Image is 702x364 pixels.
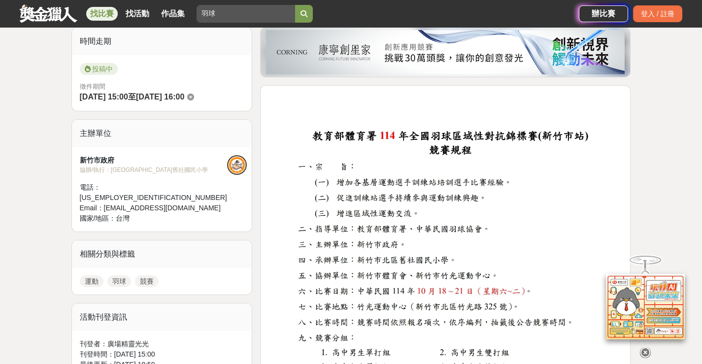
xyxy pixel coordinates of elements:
span: [DATE] 16:00 [136,93,184,101]
a: 辦比賽 [579,5,628,22]
div: 活動刊登資訊 [72,303,252,331]
a: 找比賽 [86,7,118,21]
div: 協辦/執行： [GEOGRAPHIC_DATA]舊社國民小學 [80,165,227,174]
span: 台灣 [116,214,130,222]
span: 徵件期間 [80,83,105,90]
div: 登入 / 註冊 [633,5,682,22]
img: be6ed63e-7b41-4cb8-917a-a53bd949b1b4.png [266,30,625,74]
span: 投稿中 [80,63,118,75]
div: 新竹市政府 [80,155,227,165]
span: 國家/地區： [80,214,116,222]
a: 羽球 [107,275,131,287]
div: 時間走期 [72,28,252,55]
span: [DATE] 15:00 [80,93,128,101]
input: 2025 反詐視界—全國影片競賽 [197,5,295,23]
img: d2146d9a-e6f6-4337-9592-8cefde37ba6b.png [606,274,685,339]
div: 相關分類與標籤 [72,240,252,268]
span: 至 [128,93,136,101]
div: 刊登時間： [DATE] 15:00 [80,349,244,360]
a: 運動 [80,275,103,287]
div: Email： [EMAIL_ADDRESS][DOMAIN_NAME] [80,203,227,213]
div: 電話： [US_EMPLOYER_IDENTIFICATION_NUMBER] [80,182,227,203]
a: 競賽 [135,275,159,287]
a: 找活動 [122,7,153,21]
div: 主辦單位 [72,120,252,147]
div: 刊登者： 廣場精靈光光 [80,339,244,349]
a: 作品集 [157,7,189,21]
